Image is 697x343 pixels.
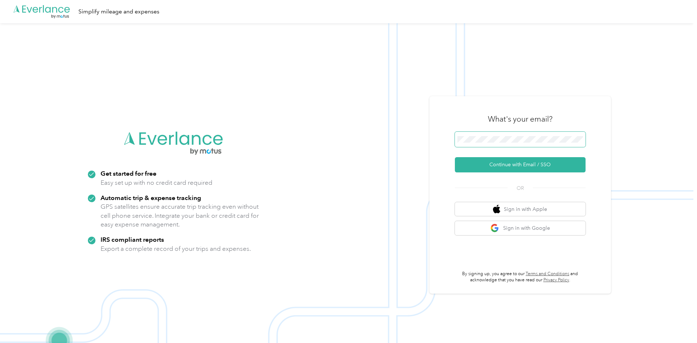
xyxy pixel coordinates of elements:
button: apple logoSign in with Apple [455,202,586,216]
img: apple logo [493,205,500,214]
a: Privacy Policy [543,277,569,283]
p: GPS satellites ensure accurate trip tracking even without cell phone service. Integrate your bank... [101,202,259,229]
p: Easy set up with no credit card required [101,178,212,187]
div: Simplify mileage and expenses [78,7,159,16]
p: Export a complete record of your trips and expenses. [101,244,251,253]
img: google logo [490,224,500,233]
strong: Automatic trip & expense tracking [101,194,201,201]
button: Continue with Email / SSO [455,157,586,172]
p: By signing up, you agree to our and acknowledge that you have read our . [455,271,586,283]
strong: IRS compliant reports [101,236,164,243]
a: Terms and Conditions [526,271,569,277]
span: OR [508,184,533,192]
strong: Get started for free [101,170,156,177]
h3: What's your email? [488,114,553,124]
button: google logoSign in with Google [455,221,586,235]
